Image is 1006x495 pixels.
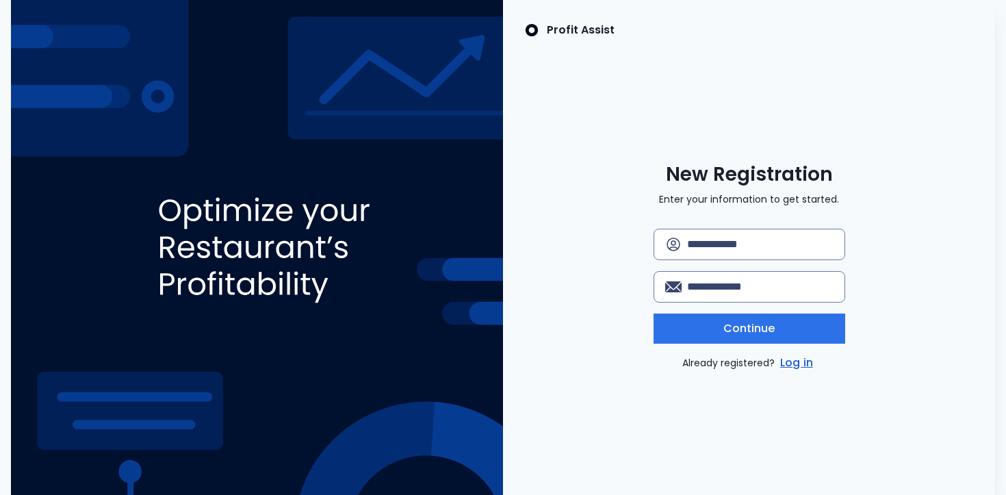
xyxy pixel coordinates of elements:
[654,314,845,344] button: Continue
[659,192,839,207] p: Enter your information to get started.
[777,355,816,371] a: Log in
[666,162,833,187] span: New Registration
[547,22,615,38] p: Profit Assist
[682,355,816,371] p: Already registered?
[525,22,539,38] img: SpotOn Logo
[723,320,775,337] span: Continue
